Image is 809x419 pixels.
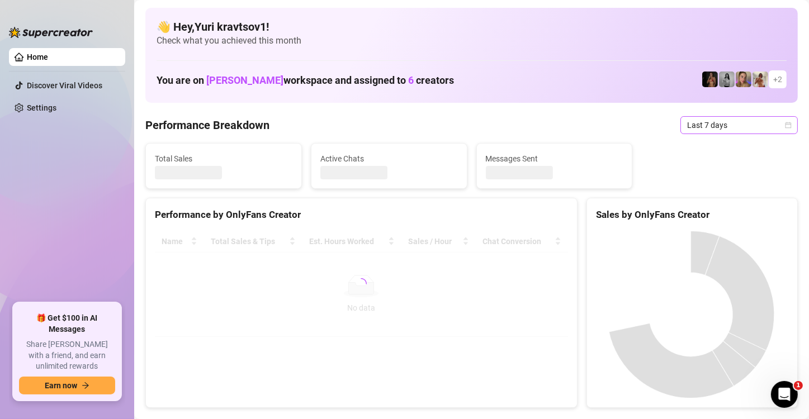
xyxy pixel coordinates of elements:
span: arrow-right [82,382,89,389]
img: Green [753,72,768,87]
span: [PERSON_NAME] [206,74,283,86]
span: Check what you achieved this month [157,35,787,47]
iframe: Intercom live chat [771,381,798,408]
div: Sales by OnlyFans Creator [596,207,788,222]
div: Performance by OnlyFans Creator [155,207,568,222]
h4: Performance Breakdown [145,117,269,133]
span: Total Sales [155,153,292,165]
img: logo-BBDzfeDw.svg [9,27,93,38]
a: Settings [27,103,56,112]
img: A [719,72,735,87]
span: loading [354,276,368,291]
span: Messages Sent [486,153,623,165]
h1: You are on workspace and assigned to creators [157,74,454,87]
h4: 👋 Hey, Yuri kravtsov1 ! [157,19,787,35]
span: calendar [785,122,792,128]
span: Last 7 days [687,117,791,134]
span: Active Chats [320,153,458,165]
span: 6 [408,74,414,86]
img: D [702,72,718,87]
span: 🎁 Get $100 in AI Messages [19,313,115,335]
img: Cherry [736,72,751,87]
button: Earn nowarrow-right [19,377,115,394]
a: Discover Viral Videos [27,81,102,90]
span: 1 [794,381,803,390]
span: + 2 [773,73,782,85]
a: Home [27,53,48,61]
span: Earn now [45,381,77,390]
span: Share [PERSON_NAME] with a friend, and earn unlimited rewards [19,339,115,372]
